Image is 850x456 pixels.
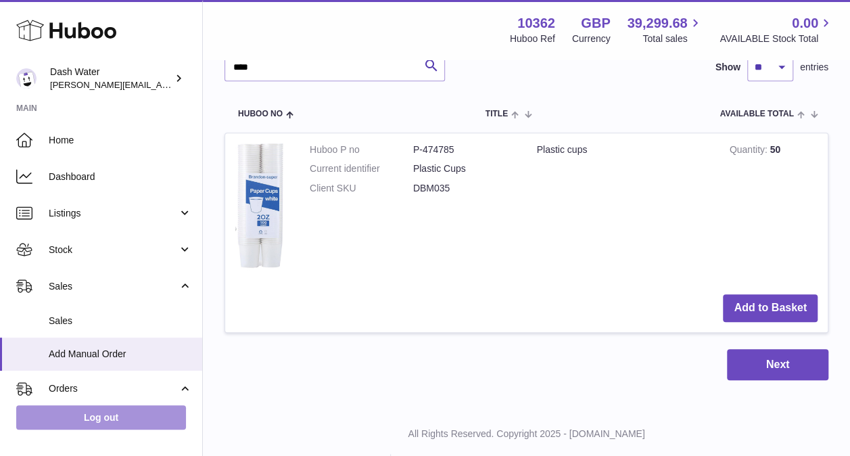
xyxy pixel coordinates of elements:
span: entries [800,61,828,74]
strong: Quantity [730,144,770,158]
span: Sales [49,280,178,293]
span: Stock [49,244,178,256]
p: All Rights Reserved. Copyright 2025 - [DOMAIN_NAME] [214,428,839,440]
dt: Current identifier [310,162,413,175]
dt: Huboo P no [310,143,413,156]
div: Currency [572,32,611,45]
button: Add to Basket [723,294,818,322]
img: james@dash-water.com [16,68,37,89]
span: AVAILABLE Stock Total [719,32,834,45]
span: Huboo no [238,110,283,118]
span: [PERSON_NAME][EMAIL_ADDRESS][DOMAIN_NAME] [50,79,271,90]
span: Home [49,134,192,147]
td: 50 [719,133,828,284]
dd: DBM035 [413,182,517,195]
strong: GBP [581,14,610,32]
button: Next [727,349,828,381]
strong: 10362 [517,14,555,32]
span: Dashboard [49,170,192,183]
span: Title [486,110,508,118]
span: Add Manual Order [49,348,192,361]
span: Orders [49,382,178,395]
span: AVAILABLE Total [720,110,794,118]
a: 39,299.68 Total sales [627,14,703,45]
label: Show [715,61,740,74]
dd: Plastic Cups [413,162,517,175]
img: Plastic cups [235,143,289,271]
div: Huboo Ref [510,32,555,45]
a: Log out [16,405,186,430]
a: 0.00 AVAILABLE Stock Total [719,14,834,45]
dt: Client SKU [310,182,413,195]
div: Dash Water [50,66,172,91]
span: Listings [49,207,178,220]
span: 0.00 [792,14,818,32]
span: Total sales [642,32,703,45]
span: 39,299.68 [627,14,687,32]
td: Plastic cups [527,133,719,284]
dd: P-474785 [413,143,517,156]
span: Sales [49,315,192,327]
